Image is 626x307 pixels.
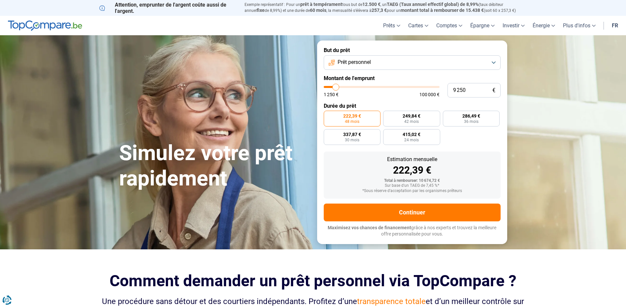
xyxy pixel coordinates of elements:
[99,272,527,290] h2: Comment demander un prêt personnel via TopCompare ?
[324,55,501,70] button: Prêt personnel
[432,16,466,35] a: Comptes
[401,8,484,13] span: montant total à rembourser de 15.438 €
[404,138,419,142] span: 24 mois
[403,114,420,118] span: 249,84 €
[419,92,440,97] span: 100 000 €
[324,92,339,97] span: 1 250 €
[338,59,371,66] span: Prêt personnel
[329,165,495,175] div: 222,39 €
[345,138,359,142] span: 30 mois
[324,103,501,109] label: Durée du prêt
[492,88,495,93] span: €
[329,179,495,183] div: Total à rembourser: 10 674,72 €
[245,2,527,14] p: Exemple représentatif : Pour un tous but de , un (taux débiteur annuel de 8,99%) et une durée de ...
[329,157,495,162] div: Estimation mensuelle
[462,114,480,118] span: 286,49 €
[329,183,495,188] div: Sur base d'un TAEG de 7,45 %*
[300,2,342,7] span: prêt à tempérament
[357,297,426,306] span: transparence totale
[324,75,501,81] label: Montant de l'emprunt
[499,16,529,35] a: Investir
[608,16,622,35] a: fr
[404,120,419,124] span: 42 mois
[324,225,501,237] p: grâce à nos experts et trouvez la meilleure offre personnalisée pour vous.
[310,8,326,13] span: 60 mois
[379,16,404,35] a: Prêts
[403,132,420,137] span: 415,02 €
[343,132,361,137] span: 337,87 €
[99,2,237,14] p: Attention, emprunter de l'argent coûte aussi de l'argent.
[257,8,265,13] span: fixe
[343,114,361,118] span: 222,39 €
[324,47,501,53] label: But du prêt
[324,204,501,221] button: Continuer
[404,16,432,35] a: Cartes
[345,120,359,124] span: 48 mois
[8,20,82,31] img: TopCompare
[362,2,380,7] span: 12.500 €
[466,16,499,35] a: Épargne
[529,16,559,35] a: Énergie
[372,8,387,13] span: 257,3 €
[329,189,495,193] div: *Sous réserve d'acceptation par les organismes prêteurs
[119,141,309,191] h1: Simulez votre prêt rapidement
[464,120,478,124] span: 36 mois
[328,225,411,230] span: Maximisez vos chances de financement
[559,16,600,35] a: Plus d'infos
[387,2,478,7] span: TAEG (Taux annuel effectif global) de 8,99%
